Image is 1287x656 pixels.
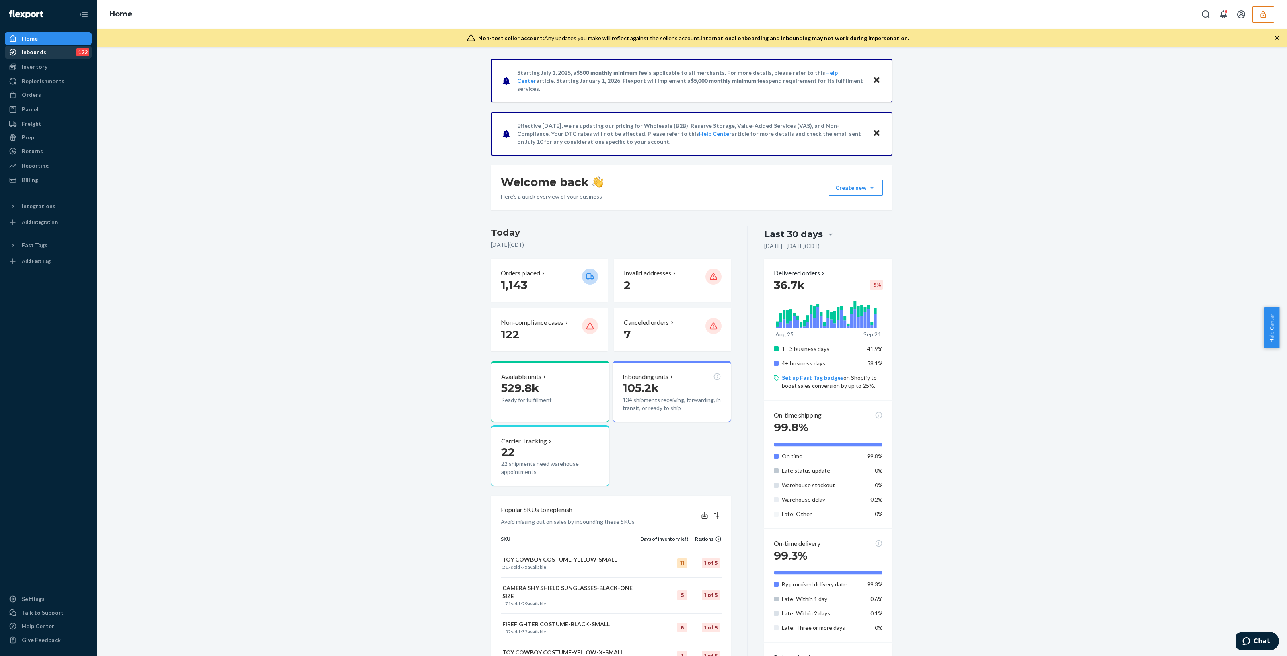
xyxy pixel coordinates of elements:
span: 99.3% [774,549,808,562]
div: Last 30 days [764,228,823,240]
span: 7 [624,328,631,341]
div: Fast Tags [22,241,47,249]
div: Reporting [22,162,49,170]
button: Help Center [1264,307,1279,348]
p: Here’s a quick overview of your business [501,193,603,201]
p: Canceled orders [624,318,669,327]
span: 32 [522,629,528,635]
div: Give Feedback [22,636,61,644]
div: Regions [689,535,722,542]
p: Ready for fulfillment [501,396,576,404]
p: Starting July 1, 2025, a is applicable to all merchants. For more details, please refer to this a... [517,69,865,93]
button: Available units529.8kReady for fulfillment [491,361,609,422]
h3: Today [491,226,731,239]
p: 134 shipments receiving, forwarding, in transit, or ready to ship [623,396,721,412]
p: Late status update [782,467,861,475]
a: Set up Fast Tag badges [782,374,843,381]
p: sold · available [502,564,639,570]
span: 0% [875,467,883,474]
p: On-time shipping [774,411,822,420]
th: Days of inventory left [640,535,689,549]
p: TOY COWBOY COSTUME-YELLOW-SMALL [502,556,639,564]
span: 0.2% [870,496,883,503]
p: Late: Three or more days [782,624,861,632]
button: Orders placed 1,143 [491,259,608,302]
p: On time [782,452,861,460]
span: $5,000 monthly minimum fee [691,77,766,84]
span: 105.2k [623,381,659,395]
p: Late: Other [782,510,861,518]
div: Any updates you make will reflect against the seller's account. [478,34,909,42]
button: Close [872,75,882,86]
th: SKU [501,535,640,549]
div: Orders [22,91,41,99]
span: 0% [875,624,883,631]
a: Help Center [5,620,92,633]
span: 0% [875,482,883,488]
a: Help Center [699,130,732,137]
p: 22 shipments need warehouse appointments [501,460,599,476]
p: 1 - 3 business days [782,345,861,353]
div: 1 of 5 [702,623,720,632]
iframe: Opens a widget where you can chat to one of our agents [1236,632,1279,652]
span: 75 [522,564,528,570]
button: Close [872,128,882,139]
span: 217 [502,564,511,570]
p: Effective [DATE], we're updating our pricing for Wholesale (B2B), Reserve Storage, Value-Added Se... [517,122,865,146]
span: 2 [624,278,631,292]
p: Late: Within 2 days [782,609,861,617]
div: Settings [22,595,45,603]
p: On-time delivery [774,539,820,548]
div: Freight [22,120,41,128]
a: Add Integration [5,216,92,229]
p: Available units [501,372,541,381]
p: Aug 25 [775,330,794,338]
span: 0% [875,510,883,517]
button: Create new [829,180,883,196]
a: Billing [5,174,92,187]
span: 41.9% [867,345,883,352]
span: 0.1% [870,610,883,617]
button: Open notifications [1215,6,1231,23]
p: FIREFIGHTER COSTUME-BLACK-SMALL [502,620,639,628]
button: Talk to Support [5,606,92,619]
button: Open Search Box [1198,6,1214,23]
a: Inbounds122 [5,46,92,59]
img: Flexport logo [9,10,43,18]
p: Carrier Tracking [501,437,547,446]
span: 58.1% [867,360,883,367]
p: [DATE] - [DATE] ( CDT ) [764,242,820,250]
div: Inventory [22,63,47,71]
div: Integrations [22,202,56,210]
ol: breadcrumbs [103,3,139,26]
span: 152 [502,629,511,635]
p: 4+ business days [782,359,861,367]
p: CAMERA SHY SHIELD SUNGLASSES-BLACK-ONE SIZE [502,584,639,600]
div: Talk to Support [22,609,64,617]
p: Late: Within 1 day [782,595,861,603]
button: Canceled orders 7 [614,308,731,351]
h1: Welcome back [501,175,603,189]
div: Help Center [22,622,54,630]
p: Sep 24 [863,330,881,338]
p: Warehouse delay [782,496,861,504]
div: Prep [22,133,34,141]
div: Returns [22,147,43,155]
div: 1 of 5 [702,590,720,600]
button: Carrier Tracking2222 shipments need warehouse appointments [491,425,609,486]
button: Give Feedback [5,633,92,646]
div: Add Integration [22,219,58,225]
div: Add Fast Tag [22,258,51,264]
button: Open account menu [1233,6,1249,23]
a: Orders [5,88,92,101]
span: 99.8% [867,453,883,459]
button: Delivered orders [774,269,826,278]
span: 122 [501,328,519,341]
span: 0.6% [870,595,883,602]
a: Home [109,10,132,18]
p: Inbounding units [623,372,668,381]
a: Reporting [5,159,92,172]
span: 99.3% [867,581,883,588]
